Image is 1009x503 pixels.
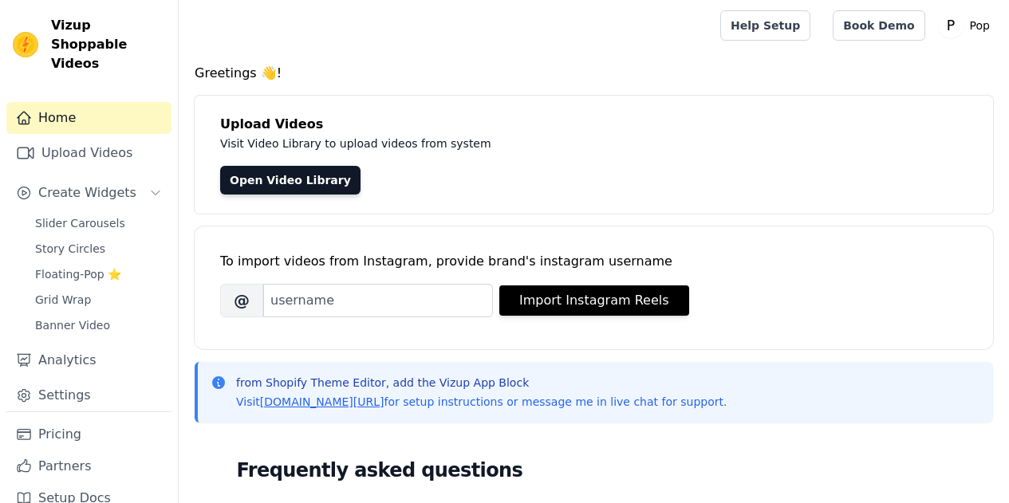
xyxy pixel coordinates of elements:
a: Analytics [6,344,171,376]
p: Pop [964,11,996,40]
a: Pricing [6,419,171,450]
a: Help Setup [720,10,810,41]
a: Book Demo [833,10,924,41]
p: Visit Video Library to upload videos from system [220,134,935,153]
span: Create Widgets [38,183,136,202]
div: To import videos from Instagram, provide brand's instagram username [220,252,968,271]
a: Story Circles [26,238,171,260]
a: [DOMAIN_NAME][URL] [260,395,384,408]
span: Story Circles [35,241,105,257]
span: Banner Video [35,317,110,333]
p: Visit for setup instructions or message me in live chat for support. [236,394,727,410]
a: Grid Wrap [26,289,171,311]
span: Vizup Shoppable Videos [51,16,165,73]
img: Vizup [13,32,38,57]
h4: Upload Videos [220,115,968,134]
a: Slider Carousels [26,212,171,234]
a: Settings [6,379,171,411]
a: Partners [6,450,171,482]
input: username [263,284,493,317]
a: Floating-Pop ⭐ [26,263,171,285]
a: Home [6,102,171,134]
a: Upload Videos [6,137,171,169]
p: from Shopify Theme Editor, add the Vizup App Block [236,375,727,391]
button: Create Widgets [6,177,171,209]
span: Slider Carousels [35,215,125,231]
span: Floating-Pop ⭐ [35,266,121,282]
button: P Pop [938,11,996,40]
a: Banner Video [26,314,171,336]
h4: Greetings 👋! [195,64,993,83]
a: Open Video Library [220,166,361,195]
button: Import Instagram Reels [499,285,689,316]
text: P [946,18,954,33]
span: Grid Wrap [35,292,91,308]
h2: Frequently asked questions [237,454,952,486]
span: @ [220,284,263,317]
